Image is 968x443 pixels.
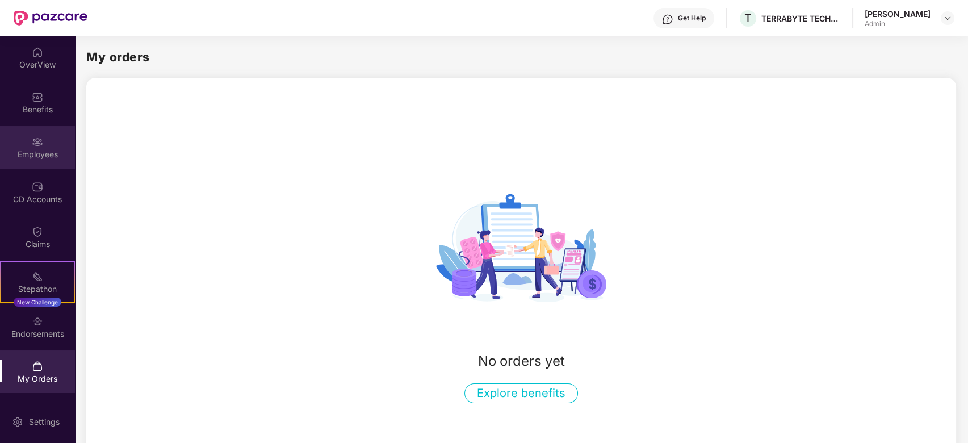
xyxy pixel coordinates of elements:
img: New Pazcare Logo [14,11,87,26]
img: svg+xml;base64,PHN2ZyBpZD0iTXlfT3JkZXJzIiBkYXRhLW5hbWU9Ik15IE9yZGVycyIgeG1sbnM9Imh0dHA6Ly93d3cudz... [32,361,43,372]
div: New Challenge [14,298,61,307]
img: svg+xml;base64,PHN2ZyBpZD0iSGVscC0zMngzMiIgeG1sbnM9Imh0dHA6Ly93d3cudzMub3JnLzIwMDAvc3ZnIiB3aWR0aD... [662,14,673,25]
div: TERRABYTE TECHNOLOGIES PRIVATE LIMITED [761,13,841,24]
img: svg+xml;base64,PHN2ZyBpZD0iRW5kb3JzZW1lbnRzIiB4bWxucz0iaHR0cDovL3d3dy53My5vcmcvMjAwMC9zdmciIHdpZH... [32,316,43,327]
img: svg+xml;base64,PHN2ZyBpZD0iRW1wbG95ZWVzIiB4bWxucz0iaHR0cDovL3d3dy53My5vcmcvMjAwMC9zdmciIHdpZHRoPS... [32,136,43,148]
button: Explore benefits [464,383,578,403]
img: svg+xml;base64,PHN2ZyBpZD0iQ0RfQWNjb3VudHMiIGRhdGEtbmFtZT0iQ0QgQWNjb3VudHMiIHhtbG5zPSJodHRwOi8vd3... [32,181,43,193]
div: No orders yet [478,350,565,372]
img: svg+xml;base64,PHN2ZyBpZD0iTXlfb3JkZXJzX3BsYWNlaG9sZGVyIiB4bWxucz0iaHR0cDovL3d3dy53My5vcmcvMjAwMC... [436,163,606,333]
div: Stepathon [1,283,74,295]
img: svg+xml;base64,PHN2ZyB4bWxucz0iaHR0cDovL3d3dy53My5vcmcvMjAwMC9zdmciIHdpZHRoPSIyMSIgaGVpZ2h0PSIyMC... [32,271,43,282]
div: [PERSON_NAME] [865,9,931,19]
img: svg+xml;base64,PHN2ZyBpZD0iU2V0dGluZy0yMHgyMCIgeG1sbnM9Imh0dHA6Ly93d3cudzMub3JnLzIwMDAvc3ZnIiB3aW... [12,416,23,428]
div: Get Help [678,14,706,23]
h2: My orders [86,48,150,66]
img: svg+xml;base64,PHN2ZyBpZD0iQmVuZWZpdHMiIHhtbG5zPSJodHRwOi8vd3d3LnczLm9yZy8yMDAwL3N2ZyIgd2lkdGg9Ij... [32,91,43,103]
img: svg+xml;base64,PHN2ZyBpZD0iSG9tZSIgeG1sbnM9Imh0dHA6Ly93d3cudzMub3JnLzIwMDAvc3ZnIiB3aWR0aD0iMjAiIG... [32,47,43,58]
span: T [744,11,752,25]
div: Admin [865,19,931,28]
div: Settings [26,416,63,428]
img: svg+xml;base64,PHN2ZyBpZD0iQ2xhaW0iIHhtbG5zPSJodHRwOi8vd3d3LnczLm9yZy8yMDAwL3N2ZyIgd2lkdGg9IjIwIi... [32,226,43,237]
img: svg+xml;base64,PHN2ZyBpZD0iRHJvcGRvd24tMzJ4MzIiIHhtbG5zPSJodHRwOi8vd3d3LnczLm9yZy8yMDAwL3N2ZyIgd2... [943,14,952,23]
